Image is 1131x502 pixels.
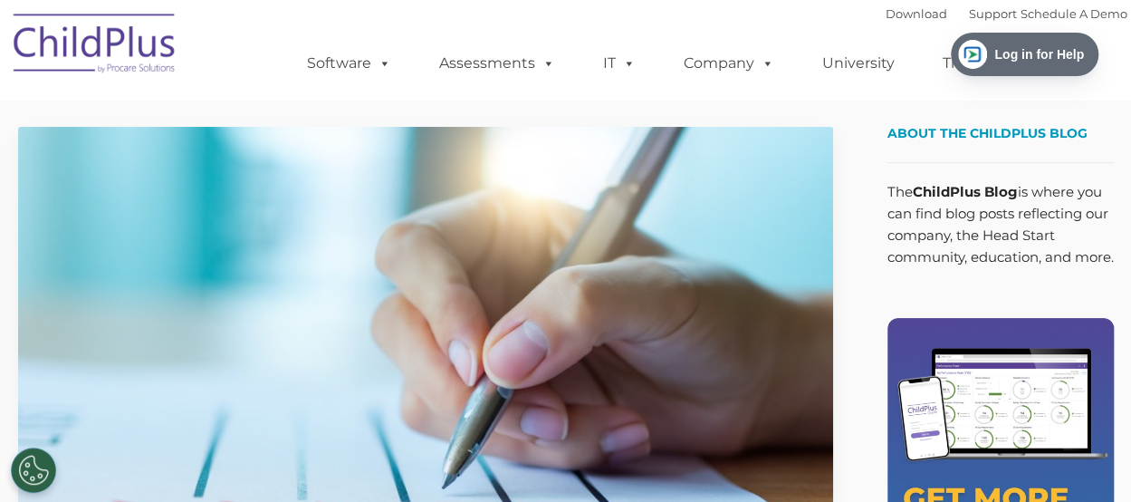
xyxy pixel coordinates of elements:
p: The is where you can find blog posts reflecting our company, the Head Start community, education,... [887,181,1114,268]
img: ChildPlus by Procare Solutions [5,1,186,92]
a: Assessments [421,45,573,82]
a: Training Scramble!! [925,45,1097,82]
button: Cookies Settings [11,448,56,493]
span: About the ChildPlus Blog [887,125,1088,141]
font: | [886,6,1127,21]
a: Download [886,6,947,21]
a: University [804,45,913,82]
a: IT [585,45,654,82]
a: Schedule A Demo [1021,6,1127,21]
a: Support [969,6,1017,21]
strong: ChildPlus Blog [913,183,1018,200]
a: Company [666,45,792,82]
a: Software [289,45,409,82]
